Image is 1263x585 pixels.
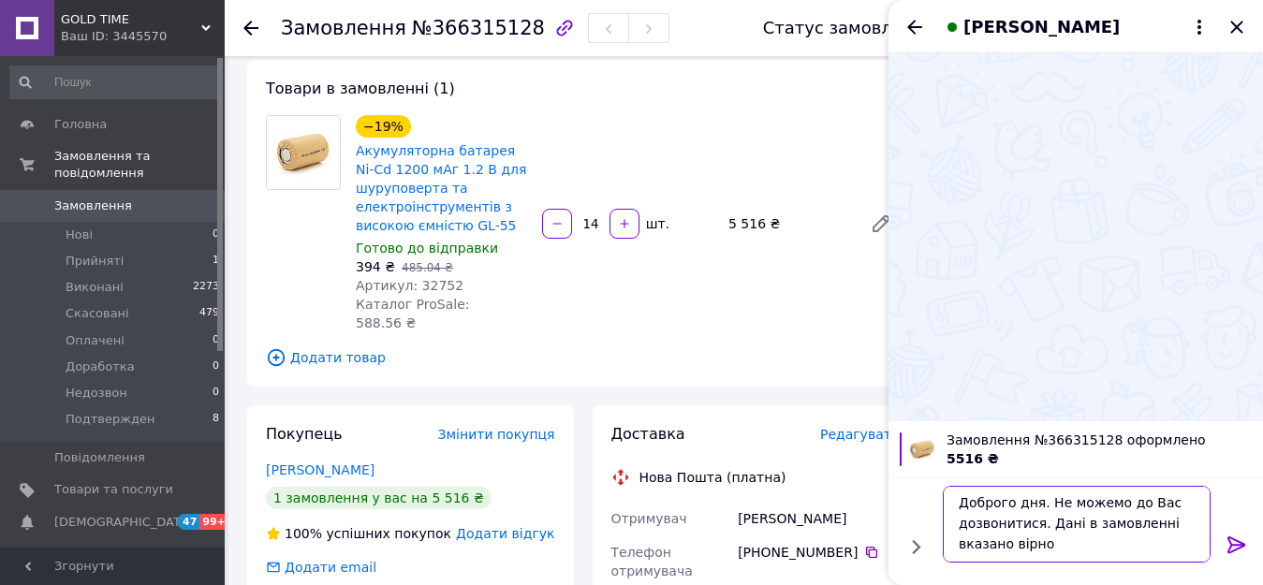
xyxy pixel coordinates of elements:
input: Пошук [9,66,221,99]
span: 479 [199,305,219,322]
span: Нові [66,227,93,243]
div: [PHONE_NUMBER] [738,543,900,562]
button: Закрити [1226,16,1248,38]
span: Артикул: 32752 [356,278,463,293]
a: Редагувати [862,205,900,242]
div: Повернутися назад [243,19,258,37]
span: Подтвержден [66,411,154,428]
span: Додати товар [266,347,900,368]
img: Акумуляторна батарея Ni-Cd 1200 мАг 1.2 В для шуруповерта та електроінструментів з високою ємніст... [267,116,340,189]
button: [PERSON_NAME] [941,15,1211,39]
span: [PERSON_NAME] [963,15,1120,39]
a: Акумуляторна батарея Ni-Cd 1200 мАг 1.2 В для шуруповерта та електроінструментів з високою ємніст... [356,143,526,233]
div: −19% [356,115,411,138]
span: Редагувати [820,427,900,442]
span: Телефон отримувача [611,545,693,578]
span: 0 [213,358,219,375]
span: Покупець [266,425,343,443]
span: 1 [213,253,219,270]
span: [DEMOGRAPHIC_DATA] [54,514,193,531]
span: Доработка [66,358,135,375]
span: Замовлення [281,17,406,39]
span: Замовлення №366315128 оформлено [947,431,1252,449]
div: Ваш ID: 3445570 [61,28,225,45]
span: GOLD TIME [61,11,201,28]
span: Додати відгук [456,526,554,541]
button: Назад [903,16,926,38]
span: Товари в замовленні (1) [266,80,455,97]
span: Товари та послуги [54,481,173,498]
span: Скасовані [66,305,129,322]
div: успішних покупок [266,524,451,543]
span: Головна [54,116,107,133]
span: Прийняті [66,253,124,270]
img: 6331183036_w100_h100_akkumulyatornaya-batareya-ni-cd.jpg [905,432,939,466]
div: Статус замовлення [763,19,935,37]
span: 47 [178,514,199,530]
div: шт. [641,214,671,233]
span: 2273 [193,279,219,296]
span: 8 [213,411,219,428]
span: Недозвон [66,385,127,402]
span: 485.04 ₴ [402,261,453,274]
span: Замовлення [54,197,132,214]
a: [PERSON_NAME] [266,462,374,477]
button: Показати кнопки [903,534,928,559]
span: 394 ₴ [356,259,395,274]
span: Отримувач [611,511,687,526]
div: [PERSON_NAME] [734,502,903,535]
div: Додати email [264,558,378,577]
span: №366315128 [412,17,545,39]
span: Каталог ProSale: 588.56 ₴ [356,297,469,330]
span: Оплачені [66,332,125,349]
span: 0 [213,332,219,349]
div: Нова Пошта (платна) [635,468,791,487]
span: Готово до відправки [356,241,498,256]
span: 5516 ₴ [947,451,999,466]
span: Показники роботи компанії [54,546,173,579]
span: 99+ [199,514,230,530]
span: Змінити покупця [438,427,555,442]
span: Повідомлення [54,449,145,466]
div: 1 замовлення у вас на 5 516 ₴ [266,487,492,509]
span: Замовлення та повідомлення [54,148,225,182]
textarea: Доброго дня. Не можемо до Вас дозвонитися. Дані в замовленні вказано вірно [943,486,1211,563]
span: 100% [285,526,322,541]
span: 0 [213,385,219,402]
div: 5 516 ₴ [721,211,855,237]
span: Виконані [66,279,124,296]
span: Доставка [611,425,685,443]
span: 0 [213,227,219,243]
div: Додати email [283,558,378,577]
